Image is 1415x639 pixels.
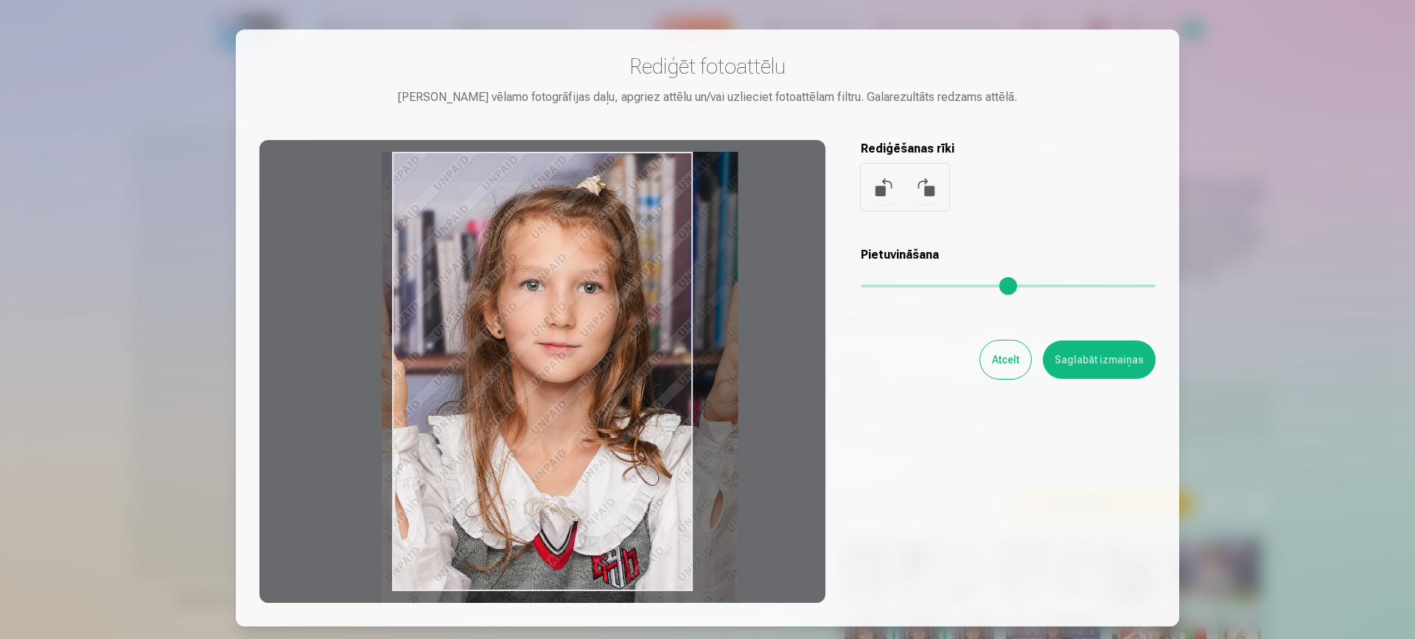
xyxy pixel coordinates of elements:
[861,140,1156,158] h5: Rediģēšanas rīki
[1043,341,1156,379] button: Saglabāt izmaiņas
[259,53,1156,80] h3: Rediģēt fotoattēlu
[980,341,1031,379] button: Atcelt
[861,246,1156,264] h5: Pietuvināšana
[259,88,1156,106] div: [PERSON_NAME] vēlamo fotogrāfijas daļu, apgriez attēlu un/vai uzlieciet fotoattēlam filtru. Galar...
